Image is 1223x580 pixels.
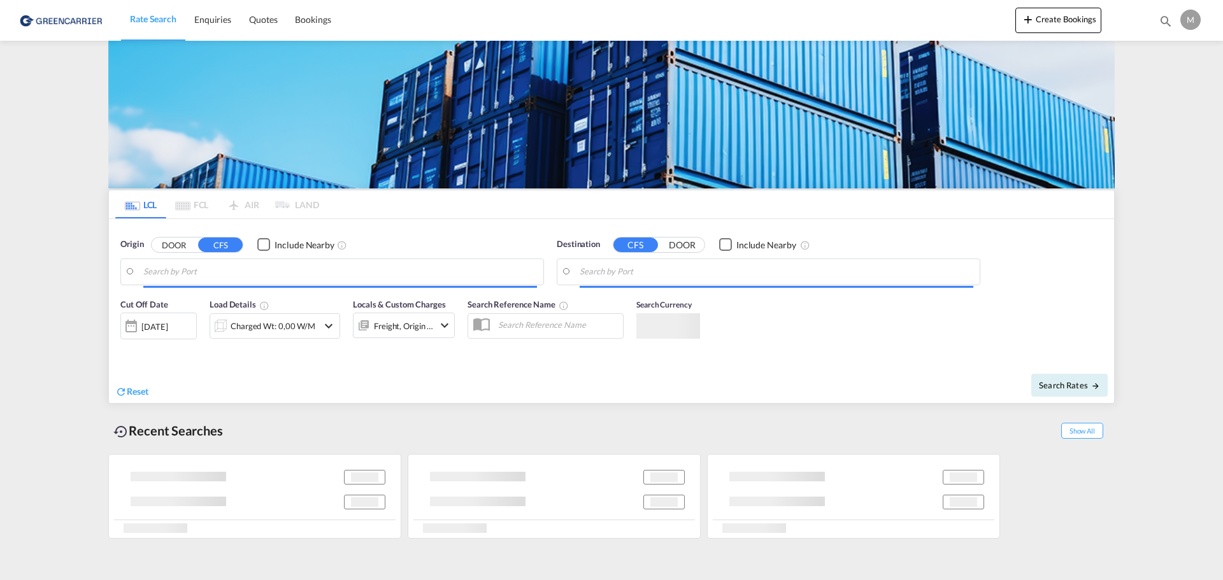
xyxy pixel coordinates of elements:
button: CFS [613,237,658,252]
span: Cut Off Date [120,299,168,309]
div: Origin DOOR CFS Checkbox No InkUnchecked: Ignores neighbouring ports when fetching rates.Checked ... [109,219,1114,403]
button: CFS [198,237,243,252]
span: Quotes [249,14,277,25]
img: GreenCarrierFCL_LCL.png [108,41,1115,188]
span: Show All [1061,423,1103,439]
span: Destination [557,238,600,251]
span: Search Currency [636,300,692,309]
input: Search Reference Name [492,315,623,334]
div: icon-magnify [1159,14,1173,33]
md-icon: Unchecked: Ignores neighbouring ports when fetching rates.Checked : Includes neighbouring ports w... [337,240,347,250]
md-icon: icon-refresh [115,386,127,397]
div: icon-refreshReset [115,385,148,399]
input: Search by Port [143,262,537,281]
div: Freight Origin Destinationicon-chevron-down [353,313,455,338]
span: Enquiries [194,14,231,25]
span: Search Reference Name [468,299,569,309]
md-icon: Your search will be saved by the below given name [559,301,569,311]
div: M [1180,10,1201,30]
div: Recent Searches [108,416,228,445]
span: Reset [127,386,148,397]
button: icon-plus 400-fgCreate Bookings [1015,8,1101,33]
md-pagination-wrapper: Use the left and right arrow keys to navigate between tabs [115,190,319,218]
button: Search Ratesicon-arrow-right [1031,374,1108,397]
md-icon: icon-plus 400-fg [1020,11,1036,27]
span: Origin [120,238,143,251]
md-icon: icon-backup-restore [113,424,129,439]
md-icon: icon-chevron-down [437,318,452,333]
img: 1378a7308afe11ef83610d9e779c6b34.png [19,6,105,34]
div: [DATE] [141,321,168,332]
md-icon: icon-arrow-right [1091,381,1100,390]
md-checkbox: Checkbox No Ink [719,238,796,251]
div: Charged Wt: 0,00 W/M [231,317,315,335]
input: Search by Port [580,262,973,281]
div: Include Nearby [275,239,334,251]
div: Freight Origin Destination [374,317,434,335]
span: Search Rates [1039,380,1100,390]
div: Charged Wt: 0,00 W/Micon-chevron-down [210,313,340,339]
span: Locals & Custom Charges [353,299,446,309]
span: Rate Search [130,13,176,24]
span: Load Details [210,299,269,309]
md-checkbox: Checkbox No Ink [257,238,334,251]
span: Bookings [295,14,331,25]
button: DOOR [152,237,196,252]
div: [DATE] [120,313,197,339]
md-icon: Unchecked: Ignores neighbouring ports when fetching rates.Checked : Includes neighbouring ports w... [800,240,810,250]
md-tab-item: LCL [115,190,166,218]
md-icon: icon-magnify [1159,14,1173,28]
md-icon: Chargeable Weight [259,301,269,311]
button: DOOR [660,237,704,252]
md-icon: icon-chevron-down [321,318,336,334]
div: Include Nearby [736,239,796,251]
md-datepicker: Select [120,338,130,355]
